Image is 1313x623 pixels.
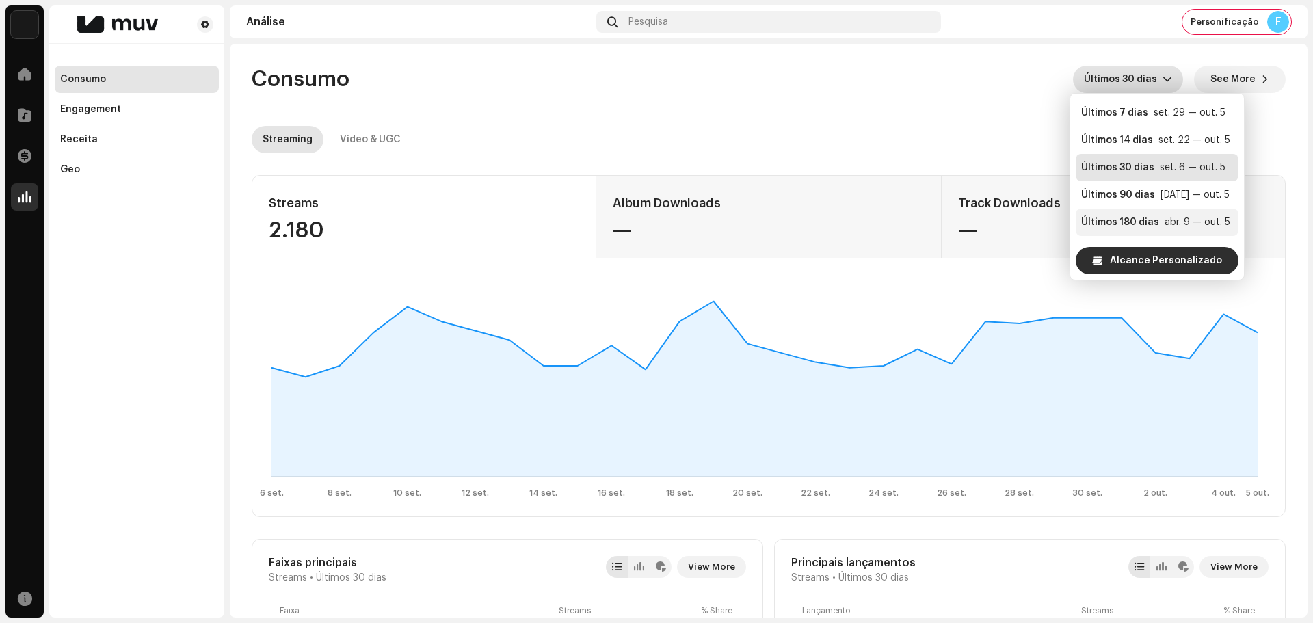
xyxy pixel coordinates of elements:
[1081,106,1148,120] div: Últimos 7 dias
[868,489,899,497] text: 24 set.
[1081,188,1155,202] div: Últimos 90 dias
[791,572,830,583] span: Streams
[1081,161,1154,174] div: Últimos 30 dias
[269,572,307,583] span: Streams
[310,572,313,583] span: •
[1072,489,1102,497] text: 30 set.
[316,572,386,583] span: Últimos 30 dias
[60,134,98,145] div: Receita
[1076,209,1238,236] li: Últimos 180 dias
[269,192,579,214] div: Streams
[1223,605,1258,616] div: % Share
[666,489,693,497] text: 18 set.
[958,220,1269,241] div: —
[1199,556,1269,578] button: View More
[832,572,836,583] span: •
[263,126,313,153] div: Streaming
[958,192,1269,214] div: Track Downloads
[246,16,591,27] div: Análise
[1163,66,1172,93] div: dropdown trigger
[613,192,924,214] div: Album Downloads
[1165,215,1230,229] div: abr. 9 — out. 5
[60,104,121,115] div: Engagement
[529,489,557,497] text: 14 set.
[11,11,38,38] img: 56eeb297-7269-4a48-bf6b-d4ffa91748c0
[328,489,352,497] text: 8 set.
[60,74,106,85] div: Consumo
[269,220,579,241] div: 2.180
[1161,188,1230,202] div: [DATE] — out. 5
[55,126,219,153] re-m-nav-item: Receita
[677,556,746,578] button: View More
[732,489,762,497] text: 20 set.
[1194,66,1286,93] button: See More
[1143,489,1167,497] text: 2 out.
[598,489,625,497] text: 16 set.
[60,164,80,175] div: Geo
[1160,161,1225,174] div: set. 6 — out. 5
[260,489,284,497] text: 6 set.
[1081,133,1153,147] div: Últimos 14 dias
[1210,66,1256,93] span: See More
[1076,99,1238,127] li: Últimos 7 dias
[1076,236,1238,263] li: Últimos 365 dias
[269,556,386,570] div: Faixas principais
[1070,94,1244,269] ul: Option List
[340,126,401,153] div: Video & UGC
[1076,127,1238,154] li: Últimos 14 dias
[801,489,830,497] text: 22 set.
[1076,154,1238,181] li: Últimos 30 dias
[791,556,916,570] div: Principais lançamentos
[1191,16,1259,27] span: Personificação
[462,489,489,497] text: 12 set.
[1081,605,1218,616] div: Streams
[1267,11,1289,33] div: F
[280,605,553,616] div: Faixa
[1110,247,1222,274] span: Alcance Personalizado
[1076,181,1238,209] li: Últimos 90 dias
[252,66,349,93] span: Consumo
[55,66,219,93] re-m-nav-item: Consumo
[701,605,735,616] div: % Share
[1154,106,1225,120] div: set. 29 — out. 5
[628,16,668,27] span: Pesquisa
[838,572,909,583] span: Últimos 30 dias
[613,220,924,241] div: —
[802,605,1076,616] div: Lançamento
[1158,133,1230,147] div: set. 22 — out. 5
[1084,66,1163,93] span: Últimos 30 dias
[60,16,175,33] img: f77bf5ec-4a23-4510-a1cc-4059496b916a
[393,489,421,497] text: 10 set.
[1081,215,1159,229] div: Últimos 180 dias
[688,553,735,581] span: View More
[559,605,695,616] div: Streams
[1005,489,1034,497] text: 28 set.
[937,489,966,497] text: 26 set.
[55,96,219,123] re-m-nav-item: Engagement
[1246,489,1269,497] text: 5 out.
[1211,489,1236,497] text: 4 out.
[1210,553,1258,581] span: View More
[55,156,219,183] re-m-nav-item: Geo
